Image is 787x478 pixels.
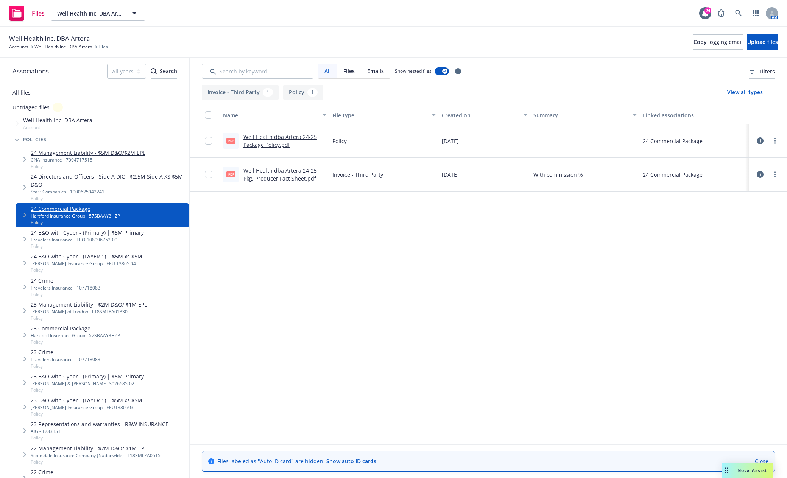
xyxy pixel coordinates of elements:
svg: Search [151,68,157,74]
div: Search [151,64,177,78]
a: 24 E&O with Cyber - (LAYER 1) | $5M xs $5M [31,252,142,260]
span: Policy [31,219,120,226]
div: [PERSON_NAME] of London - L18SMLPA01330 [31,308,147,315]
a: 23 Representations and warranties - R&W INSURANCE [31,420,168,428]
div: [PERSON_NAME] & [PERSON_NAME]-3026685-02 [31,380,144,387]
span: Policy [31,315,147,321]
a: Well Health dba Artera 24-25 Pkg. Producer Fact Sheet.pdf [243,167,317,182]
a: 24 Commercial Package [31,205,120,213]
span: Show nested files [395,68,432,74]
a: Search [731,6,746,21]
div: Scottsdale Insurance Company (Nationwide) - L18SMLPA0515 [31,452,161,459]
span: Files [343,67,355,75]
button: View all types [715,85,775,100]
div: Hartford Insurance Group - 57SBAAY3HZP [31,332,120,339]
a: Files [6,3,48,24]
a: Switch app [748,6,764,21]
button: Well Health Inc. DBA Artera [51,6,145,21]
a: 24 E&O with Cyber - (Primary) | $5M Primary [31,229,144,237]
a: Report a Bug [714,6,729,21]
div: Name [223,111,318,119]
span: Copy logging email [693,38,743,45]
a: 24 Management Liability - $5M D&O/$2M EPL [31,149,145,157]
span: With commission % [533,171,583,179]
span: Well Health Inc. DBA Artera [23,116,92,124]
span: Policy [31,459,161,465]
span: Files [98,44,108,50]
span: Policy [31,267,142,273]
a: Well Health dba Artera 24-25 Package Policy.pdf [243,133,317,148]
div: 24 [704,7,711,14]
button: File type [329,106,439,124]
div: [PERSON_NAME] Insurance Group - EEU 13805 04 [31,260,142,267]
span: Files [32,10,45,16]
a: Close [755,457,768,465]
input: Toggle Row Selected [205,171,212,178]
button: Policy [283,85,323,100]
span: Policy [31,195,186,202]
a: 23 E&O with Cyber - (LAYER 1) | $5M xs $5M [31,396,142,404]
div: 1 [307,88,318,97]
span: Filters [749,67,775,75]
a: 22 Crime [31,468,100,476]
span: Policy [31,411,142,417]
span: Policy [31,163,145,170]
div: File type [332,111,427,119]
span: Files labeled as "Auto ID card" are hidden. [217,457,376,465]
span: Policy [31,363,100,369]
span: pdf [226,171,235,177]
span: Invoice - Third Party [332,171,383,179]
div: Travelers Insurance - TEO-108096752-00 [31,237,144,243]
a: 23 Management Liability - $2M D&O/ $1M EPL [31,301,147,308]
input: Select all [205,111,212,119]
a: more [770,170,779,179]
button: Linked associations [640,106,749,124]
span: [DATE] [442,171,459,179]
span: Policy [332,137,347,145]
div: Summary [533,111,628,119]
span: Associations [12,66,49,76]
div: 24 Commercial Package [643,171,703,179]
div: Hartford Insurance Group - 57SBAAY3HZP [31,213,120,219]
input: Search by keyword... [202,64,313,79]
div: Travelers Insurance - 107718083 [31,285,100,291]
a: Well Health Inc. DBA Artera [34,44,92,50]
span: All [324,67,331,75]
a: more [770,136,779,145]
span: Filters [759,67,775,75]
div: [PERSON_NAME] Insurance Group - EEU1380503 [31,404,142,411]
span: Policy [31,387,144,393]
div: Travelers Insurance - 107718083 [31,356,100,363]
button: Nova Assist [722,463,773,478]
span: Upload files [747,38,778,45]
div: AIG - 12331511 [31,428,168,434]
div: 1 [263,88,273,97]
button: Invoice - Third Party [202,85,279,100]
span: pdf [226,138,235,143]
div: CNA Insurance - 7094717515 [31,157,145,163]
div: Created on [442,111,519,119]
span: Policy [31,339,120,345]
div: Linked associations [643,111,746,119]
a: 23 Commercial Package [31,324,120,332]
span: Nova Assist [737,467,767,473]
input: Toggle Row Selected [205,137,212,145]
a: Accounts [9,44,28,50]
button: Filters [749,64,775,79]
a: 23 E&O with Cyber - (Primary) | $5M Primary [31,372,144,380]
a: All files [12,89,31,96]
span: Policy [31,434,168,441]
span: Well Health Inc. DBA Artera [9,34,90,44]
div: 24 Commercial Package [643,137,703,145]
span: Emails [367,67,384,75]
span: Policy [31,291,100,297]
div: 1 [53,103,63,112]
span: Account [23,124,92,131]
button: SearchSearch [151,64,177,79]
a: Show auto ID cards [326,458,376,465]
a: 24 Directors and Officers - Side A DIC - $2.5M Side A XS $5M D&O [31,173,186,188]
button: Summary [530,106,640,124]
span: [DATE] [442,137,459,145]
button: Upload files [747,34,778,50]
button: Created on [439,106,530,124]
